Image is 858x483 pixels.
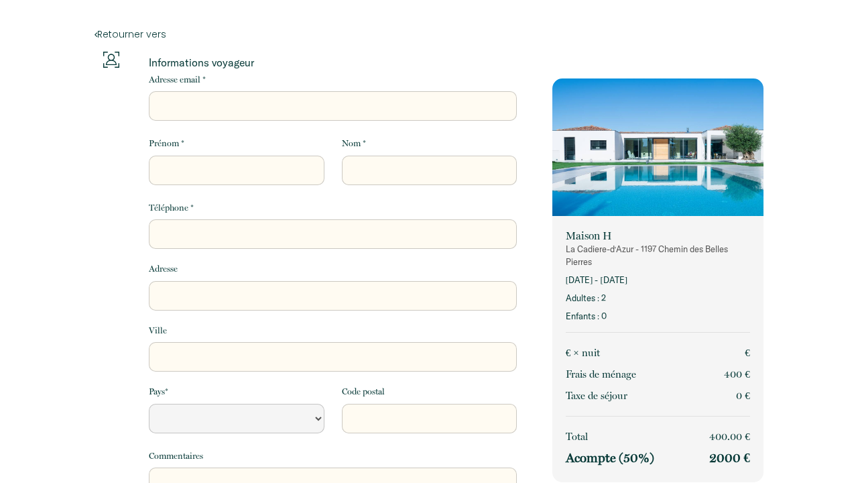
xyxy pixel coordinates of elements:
label: Téléphone * [149,201,194,215]
label: Adresse [149,262,178,276]
p: [DATE] - [DATE] [566,274,750,286]
label: Ville [149,324,167,337]
p: Taxe de séjour [566,388,627,404]
p: Maison H [566,229,750,243]
p: Informations voyageur [149,56,517,69]
span: 400.00 € [709,431,750,443]
p: 2000 € [709,450,750,466]
label: Code postal [342,385,385,398]
span: Total [566,431,588,443]
p: Acompte (50%) [566,450,654,466]
label: Nom * [342,137,366,150]
label: Pays [149,385,168,398]
p: Frais de ménage [566,366,636,382]
p: € × nuit [566,345,600,361]
label: Commentaires [149,449,203,463]
p: Enfants : 0 [566,310,750,323]
select: Default select example [149,404,324,433]
a: Retourner vers [95,27,763,42]
p: Adultes : 2 [566,292,750,305]
img: rental-image [552,78,763,219]
p: 0 € [736,388,750,404]
label: Prénom * [149,137,184,150]
img: guests-info [103,52,119,68]
p: € [745,345,750,361]
p: La Cadière-d'Azur - 1197 Chemin des Belles Pierres [566,243,750,268]
p: 400 € [724,366,750,382]
label: Adresse email * [149,73,206,87]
